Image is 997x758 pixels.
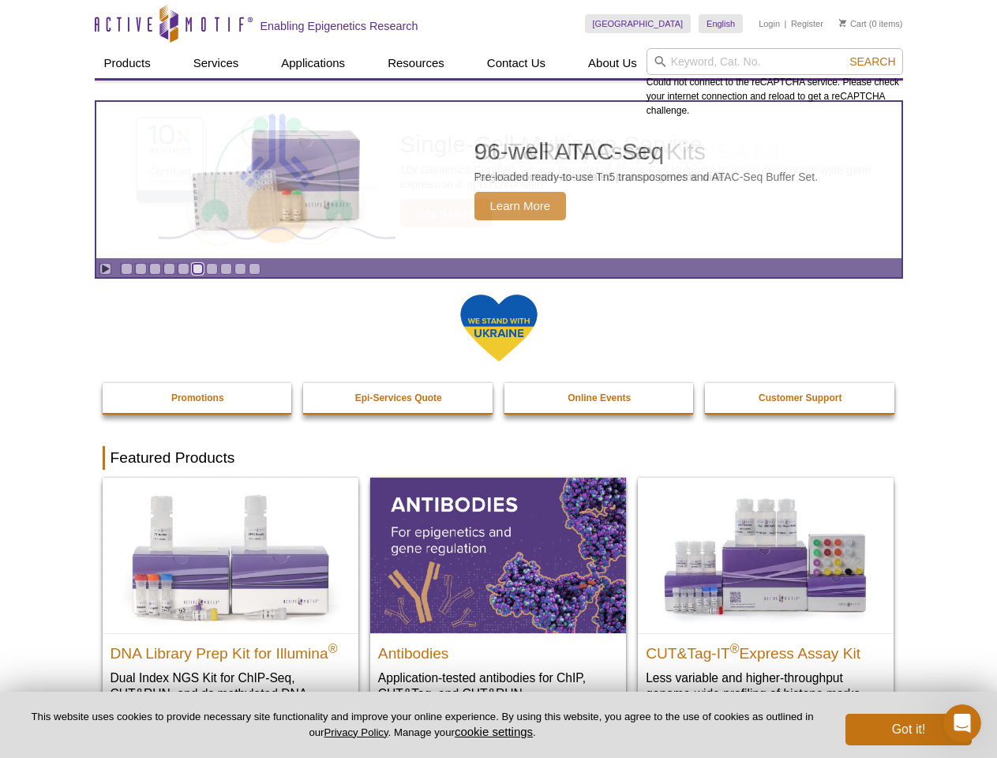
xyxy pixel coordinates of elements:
img: Your Cart [839,19,846,27]
img: CUT&Tag-IT® Express Assay Kit [638,478,894,632]
sup: ® [730,641,740,655]
strong: Promotions [171,392,224,403]
h2: Featured Products [103,446,895,470]
input: Keyword, Cat. No. [647,48,903,75]
sup: ® [328,641,338,655]
strong: Epi-Services Quote [355,392,442,403]
a: Online Events [504,383,695,413]
img: All Antibodies [370,478,626,632]
span: Search [849,55,895,68]
a: Go to slide 1 [121,263,133,275]
iframe: Intercom live chat [943,704,981,742]
a: Login [759,18,780,29]
a: Active Motif Kit photo 96-well ATAC-Seq Pre-loaded ready-to-use Tn5 transposomes and ATAC-Seq Buf... [96,102,901,258]
a: Go to slide 6 [192,263,204,275]
a: Go to slide 7 [206,263,218,275]
a: Resources [378,48,454,78]
p: This website uses cookies to provide necessary site functionality and improve your online experie... [25,710,819,740]
img: Active Motif Kit photo [178,121,376,239]
a: All Antibodies Antibodies Application-tested antibodies for ChIP, CUT&Tag, and CUT&RUN. [370,478,626,717]
a: Go to slide 10 [249,263,260,275]
p: Application-tested antibodies for ChIP, CUT&Tag, and CUT&RUN. [378,670,618,702]
a: Privacy Policy [324,726,388,738]
a: Products [95,48,160,78]
a: Go to slide 4 [163,263,175,275]
button: Got it! [845,714,972,745]
a: Go to slide 9 [234,263,246,275]
a: Register [791,18,823,29]
p: Dual Index NGS Kit for ChIP-Seq, CUT&RUN, and ds methylated DNA assays. [111,670,350,718]
a: Go to slide 5 [178,263,189,275]
h2: DNA Library Prep Kit for Illumina [111,638,350,662]
a: DNA Library Prep Kit for Illumina DNA Library Prep Kit for Illumina® Dual Index NGS Kit for ChIP-... [103,478,358,733]
a: Contact Us [478,48,555,78]
a: CUT&Tag-IT® Express Assay Kit CUT&Tag-IT®Express Assay Kit Less variable and higher-throughput ge... [638,478,894,717]
p: Less variable and higher-throughput genome-wide profiling of histone marks​. [646,670,886,702]
a: Go to slide 8 [220,263,232,275]
a: Epi-Services Quote [303,383,494,413]
div: Could not connect to the reCAPTCHA service. Please check your internet connection and reload to g... [647,48,903,118]
a: [GEOGRAPHIC_DATA] [585,14,692,33]
a: Services [184,48,249,78]
article: 96-well ATAC-Seq [96,102,901,258]
li: (0 items) [839,14,903,33]
button: Search [845,54,900,69]
a: Cart [839,18,867,29]
a: Go to slide 2 [135,263,147,275]
strong: Customer Support [759,392,841,403]
a: Toggle autoplay [99,263,111,275]
img: DNA Library Prep Kit for Illumina [103,478,358,632]
img: We Stand With Ukraine [459,293,538,363]
span: Learn More [474,192,567,220]
strong: Online Events [568,392,631,403]
h2: 96-well ATAC-Seq [474,140,819,163]
a: Go to slide 3 [149,263,161,275]
a: English [699,14,743,33]
li: | [785,14,787,33]
button: cookie settings [455,725,533,738]
h2: Enabling Epigenetics Research [260,19,418,33]
a: About Us [579,48,647,78]
h2: CUT&Tag-IT Express Assay Kit [646,638,886,662]
a: Customer Support [705,383,896,413]
a: Applications [272,48,354,78]
p: Pre-loaded ready-to-use Tn5 transposomes and ATAC-Seq Buffer Set. [474,170,819,184]
h2: Antibodies [378,638,618,662]
a: Promotions [103,383,294,413]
